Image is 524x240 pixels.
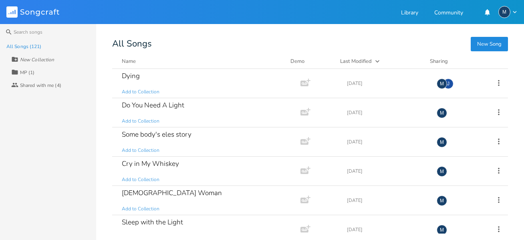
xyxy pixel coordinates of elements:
a: Community [434,10,463,17]
button: New Song [471,37,508,51]
span: Add to Collection [122,147,159,154]
div: Marketa [437,108,447,118]
div: Marketa [437,79,447,89]
div: [DATE] [347,198,427,203]
div: Name [122,58,136,65]
div: Last Modified [340,58,372,65]
span: Add to Collection [122,206,159,212]
span: Add to Collection [122,176,159,183]
button: M [498,6,518,18]
div: [DATE] [347,81,427,86]
span: Add to Collection [122,118,159,125]
div: MP (1) [20,70,35,75]
div: Marketa [437,166,447,177]
span: Add to Collection [122,89,159,95]
div: Cry in My Whiskey [122,160,179,167]
div: New Collection [20,57,54,62]
div: Sleep with the Light [122,219,183,226]
div: [DATE] [347,110,427,115]
div: [DATE] [347,169,427,173]
div: Do You Need A Light [122,102,184,109]
div: [DATE] [347,139,427,144]
button: Last Modified [340,57,420,65]
div: Marketa [437,225,447,235]
div: Sharing [430,57,478,65]
div: Marketa [437,196,447,206]
div: Marketa [437,137,447,147]
button: Name [122,57,281,65]
div: [DEMOGRAPHIC_DATA] Woman [122,190,222,196]
div: Some body's eles story [122,131,191,138]
div: [DATE] [347,227,427,232]
div: All Songs [112,40,508,48]
div: josepazjr90 [443,79,453,89]
div: All Songs (121) [6,44,42,49]
a: Library [401,10,418,17]
div: Shared with me (4) [20,83,61,88]
div: Marketa [498,6,510,18]
div: Demo [290,57,331,65]
div: Dying [122,73,140,79]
